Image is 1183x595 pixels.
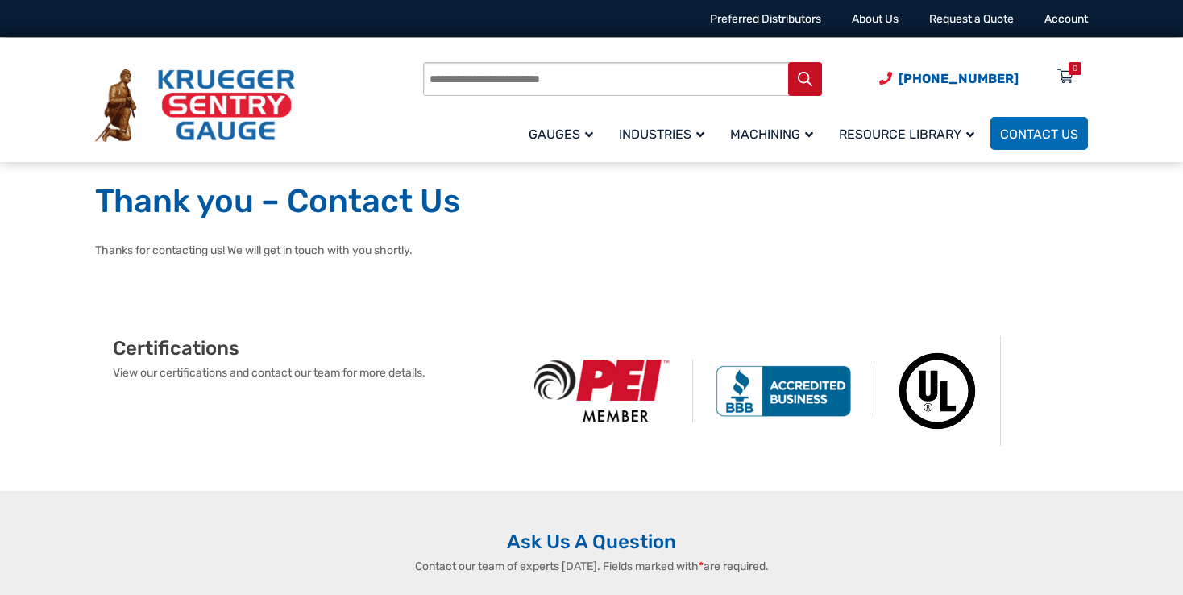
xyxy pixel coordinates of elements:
p: View our certifications and contact our team for more details. [113,364,512,381]
span: [PHONE_NUMBER] [899,71,1019,86]
span: Contact Us [1000,127,1078,142]
a: Account [1044,12,1088,26]
a: Contact Us [990,117,1088,150]
img: Underwriters Laboratories [874,336,1001,446]
img: BBB [693,365,874,417]
a: Gauges [519,114,609,152]
a: Machining [720,114,829,152]
span: Industries [619,127,704,142]
span: Machining [730,127,813,142]
a: About Us [852,12,899,26]
p: Contact our team of experts [DATE]. Fields marked with are required. [330,558,853,575]
p: Thanks for contacting us! We will get in touch with you shortly. [95,242,1088,259]
a: Industries [609,114,720,152]
a: Request a Quote [929,12,1014,26]
span: Gauges [529,127,593,142]
a: Phone Number (920) 434-8860 [879,69,1019,89]
h2: Ask Us A Question [95,530,1088,554]
div: 0 [1073,62,1077,75]
img: PEI Member [512,360,693,422]
span: Resource Library [839,127,974,142]
a: Resource Library [829,114,990,152]
h2: Certifications [113,336,512,360]
a: Preferred Distributors [710,12,821,26]
img: Krueger Sentry Gauge [95,69,295,143]
h1: Thank you – Contact Us [95,181,1088,222]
